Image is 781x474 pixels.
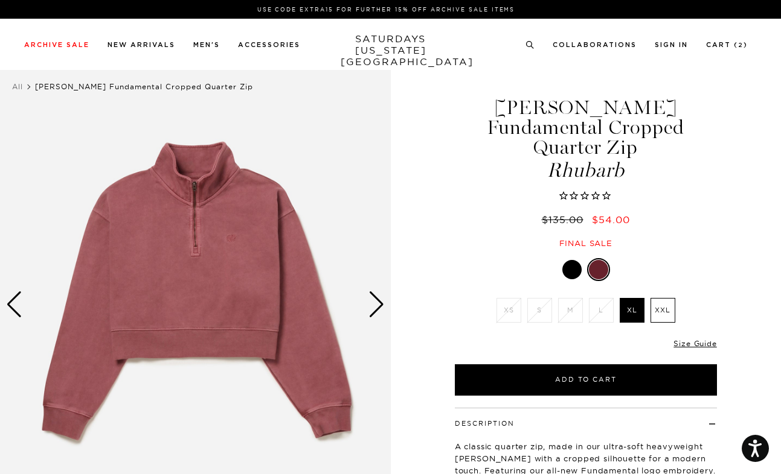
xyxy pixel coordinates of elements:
button: Add to Cart [455,364,717,396]
a: Sign In [655,42,688,48]
a: New Arrivals [108,42,175,48]
span: [PERSON_NAME] Fundamental Cropped Quarter Zip [35,82,253,91]
a: Cart (2) [706,42,748,48]
a: Accessories [238,42,300,48]
small: 2 [738,43,744,48]
del: $135.00 [542,213,588,226]
a: Size Guide [673,339,716,348]
a: SATURDAYS[US_STATE][GEOGRAPHIC_DATA] [341,33,440,68]
button: Description [455,420,515,427]
a: Collaborations [553,42,637,48]
span: Rated 0.0 out of 5 stars 0 reviews [453,190,719,203]
a: Archive Sale [24,42,89,48]
div: Next slide [368,291,385,318]
p: Use Code EXTRA15 for Further 15% Off Archive Sale Items [29,5,743,14]
span: $54.00 [592,213,630,226]
div: Previous slide [6,291,22,318]
label: XL [620,298,644,323]
a: Men's [193,42,220,48]
h1: [PERSON_NAME] Fundamental Cropped Quarter Zip [453,98,719,180]
div: Final sale [453,238,719,248]
span: Rhubarb [453,160,719,180]
a: All [12,82,23,91]
label: XXL [651,298,675,323]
